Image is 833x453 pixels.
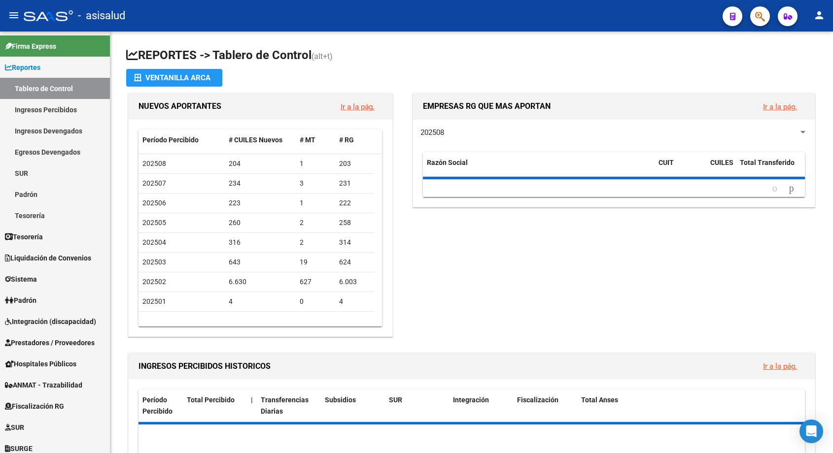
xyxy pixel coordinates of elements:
[225,129,296,151] datatable-header-cell: # CUILES Nuevos
[763,102,797,111] a: Ir a la pág.
[5,62,40,73] span: Reportes
[5,358,76,369] span: Hospitales Públicos
[251,396,253,404] span: |
[300,197,331,209] div: 1
[710,159,733,166] span: CUILES
[5,253,91,263] span: Liquidación de Convenios
[229,158,292,169] div: 204
[339,158,371,169] div: 203
[736,152,805,185] datatable-header-cell: Total Transferido
[300,296,331,307] div: 0
[785,183,798,194] a: go to next page
[325,396,356,404] span: Subsidios
[427,159,468,166] span: Razón Social
[139,389,183,422] datatable-header-cell: Período Percibido
[706,152,736,185] datatable-header-cell: CUILES
[5,337,95,348] span: Prestadores / Proveedores
[339,237,371,248] div: 314
[423,101,551,111] span: EMPRESAS RG QUE MAS APORTAN
[420,128,444,137] span: 202508
[389,396,402,404] span: SUR
[126,47,817,65] h1: REPORTES -> Tablero de Control
[139,361,271,371] span: INGRESOS PERCIBIDOS HISTORICOS
[183,389,247,422] datatable-header-cell: Total Percibido
[8,9,20,21] mat-icon: menu
[5,41,56,52] span: Firma Express
[312,52,333,61] span: (alt+t)
[229,217,292,228] div: 260
[577,389,798,422] datatable-header-cell: Total Anses
[139,101,221,111] span: NUEVOS APORTANTES
[581,396,618,404] span: Total Anses
[78,5,125,27] span: - asisalud
[229,257,292,268] div: 643
[513,389,577,422] datatable-header-cell: Fiscalización
[300,276,331,288] div: 627
[142,297,166,305] span: 202501
[142,179,166,187] span: 202507
[229,136,282,144] span: # CUILES Nuevos
[229,237,292,248] div: 316
[300,136,315,144] span: # MT
[142,238,166,246] span: 202504
[339,276,371,288] div: 6.003
[300,178,331,189] div: 3
[655,152,706,185] datatable-header-cell: CUIT
[257,389,321,422] datatable-header-cell: Transferencias Diarias
[142,199,166,207] span: 202506
[321,389,385,422] datatable-header-cell: Subsidios
[740,159,795,166] span: Total Transferido
[142,219,166,226] span: 202505
[5,380,82,390] span: ANMAT - Trazabilidad
[517,396,558,404] span: Fiscalización
[339,257,371,268] div: 624
[300,217,331,228] div: 2
[229,197,292,209] div: 223
[423,152,655,185] datatable-header-cell: Razón Social
[142,396,173,415] span: Período Percibido
[333,97,382,116] button: Ir a la pág.
[261,396,309,415] span: Transferencias Diarias
[5,274,37,285] span: Sistema
[755,357,805,375] button: Ir a la pág.
[799,420,823,443] div: Open Intercom Messenger
[126,69,222,87] button: Ventanilla ARCA
[768,183,782,194] a: go to previous page
[139,129,225,151] datatable-header-cell: Período Percibido
[453,396,489,404] span: Integración
[659,159,674,166] span: CUIT
[229,276,292,288] div: 6.630
[755,97,805,116] button: Ir a la pág.
[385,389,449,422] datatable-header-cell: SUR
[813,9,825,21] mat-icon: person
[300,237,331,248] div: 2
[296,129,335,151] datatable-header-cell: # MT
[339,197,371,209] div: 222
[341,102,375,111] a: Ir a la pág.
[339,178,371,189] div: 231
[339,136,354,144] span: # RG
[335,129,375,151] datatable-header-cell: # RG
[5,231,43,242] span: Tesorería
[134,69,214,87] div: Ventanilla ARCA
[300,158,331,169] div: 1
[5,295,36,306] span: Padrón
[187,396,235,404] span: Total Percibido
[5,422,24,433] span: SUR
[449,389,513,422] datatable-header-cell: Integración
[142,160,166,167] span: 202508
[142,136,199,144] span: Período Percibido
[142,258,166,266] span: 202503
[229,178,292,189] div: 234
[339,296,371,307] div: 4
[5,316,96,327] span: Integración (discapacidad)
[142,278,166,286] span: 202502
[5,401,64,412] span: Fiscalización RG
[763,362,797,371] a: Ir a la pág.
[339,217,371,228] div: 258
[300,257,331,268] div: 19
[229,296,292,307] div: 4
[247,389,257,422] datatable-header-cell: |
